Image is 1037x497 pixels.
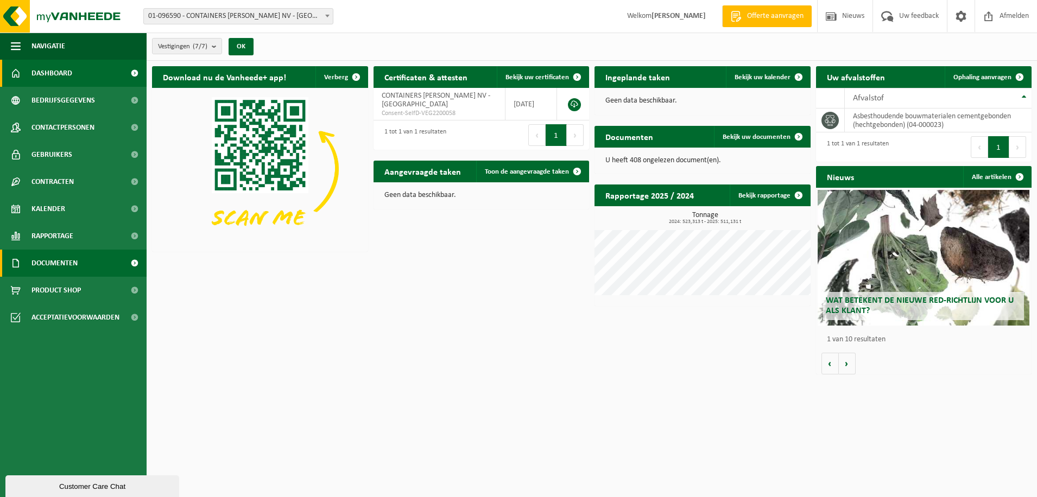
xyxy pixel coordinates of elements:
[379,123,446,147] div: 1 tot 1 van 1 resultaten
[945,66,1030,88] a: Ophaling aanvragen
[1009,136,1026,158] button: Next
[476,161,588,182] a: Toon de aangevraagde taken
[384,192,579,199] p: Geen data beschikbaar.
[152,38,222,54] button: Vestigingen(7/7)
[723,133,791,141] span: Bekijk uw documenten
[827,336,1027,343] p: 1 van 10 resultaten
[726,66,810,88] a: Bekijk uw kalender
[31,222,73,250] span: Rapportage
[31,60,72,87] span: Dashboard
[31,195,65,222] span: Kalender
[821,135,889,159] div: 1 tot 1 van 1 resultaten
[722,5,812,27] a: Offerte aanvragen
[374,161,472,182] h2: Aangevraagde taken
[853,94,884,103] span: Afvalstof
[505,74,569,81] span: Bekijk uw certificaten
[31,250,78,277] span: Documenten
[143,8,333,24] span: 01-096590 - CONTAINERS JAN HAECK NV - BRUGGE
[193,43,207,50] count: (7/7)
[315,66,367,88] button: Verberg
[744,11,806,22] span: Offerte aanvragen
[845,109,1032,132] td: asbesthoudende bouwmaterialen cementgebonden (hechtgebonden) (04-000023)
[382,109,497,118] span: Consent-SelfD-VEG2200058
[144,9,333,24] span: 01-096590 - CONTAINERS JAN HAECK NV - BRUGGE
[714,126,810,148] a: Bekijk uw documenten
[818,190,1029,326] a: Wat betekent de nieuwe RED-richtlijn voor u als klant?
[730,184,810,206] a: Bekijk rapportage
[152,88,368,250] img: Download de VHEPlus App
[382,92,490,109] span: CONTAINERS [PERSON_NAME] NV - [GEOGRAPHIC_DATA]
[600,212,811,225] h3: Tonnage
[816,166,865,187] h2: Nieuws
[816,66,896,87] h2: Uw afvalstoffen
[505,88,557,120] td: [DATE]
[600,219,811,225] span: 2024: 523,313 t - 2025: 511,131 t
[31,168,74,195] span: Contracten
[528,124,546,146] button: Previous
[595,184,705,206] h2: Rapportage 2025 / 2024
[567,124,584,146] button: Next
[324,74,348,81] span: Verberg
[735,74,791,81] span: Bekijk uw kalender
[546,124,567,146] button: 1
[971,136,988,158] button: Previous
[374,66,478,87] h2: Certificaten & attesten
[821,353,839,374] button: Vorige
[652,12,706,20] strong: [PERSON_NAME]
[158,39,207,55] span: Vestigingen
[31,141,72,168] span: Gebruikers
[152,66,297,87] h2: Download nu de Vanheede+ app!
[595,126,664,147] h2: Documenten
[953,74,1011,81] span: Ophaling aanvragen
[31,277,81,304] span: Product Shop
[595,66,681,87] h2: Ingeplande taken
[31,304,119,331] span: Acceptatievoorwaarden
[963,166,1030,188] a: Alle artikelen
[988,136,1009,158] button: 1
[31,114,94,141] span: Contactpersonen
[229,38,254,55] button: OK
[826,296,1014,315] span: Wat betekent de nieuwe RED-richtlijn voor u als klant?
[839,353,856,374] button: Volgende
[31,33,65,60] span: Navigatie
[605,157,800,164] p: U heeft 408 ongelezen document(en).
[497,66,588,88] a: Bekijk uw certificaten
[605,97,800,105] p: Geen data beschikbaar.
[31,87,95,114] span: Bedrijfsgegevens
[485,168,569,175] span: Toon de aangevraagde taken
[5,473,181,497] iframe: chat widget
